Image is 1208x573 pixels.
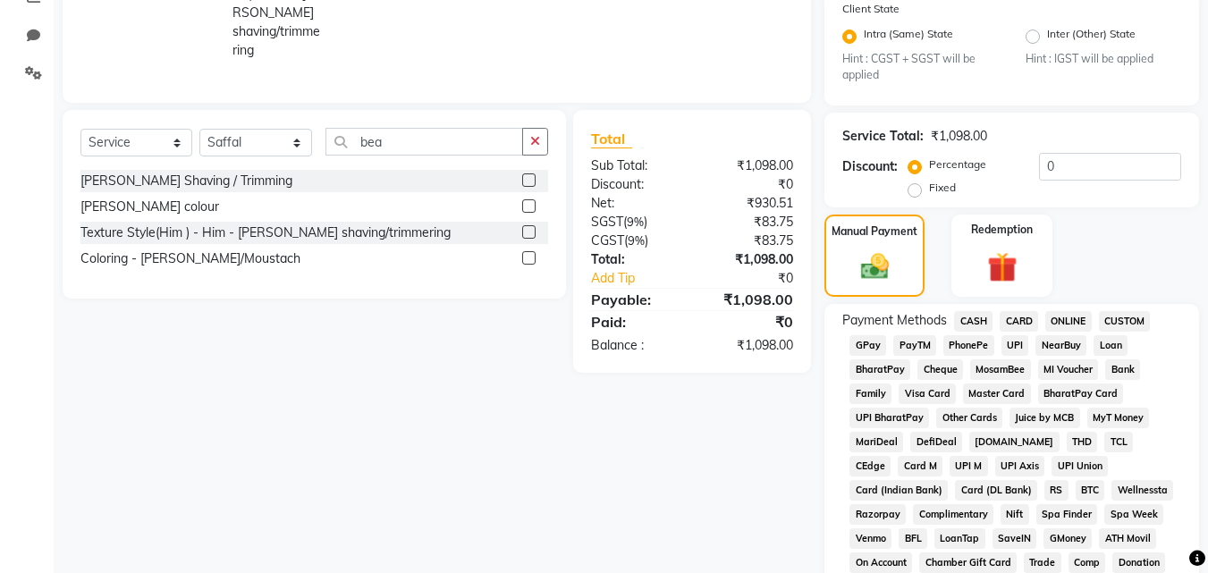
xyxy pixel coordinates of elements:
[852,250,898,282] img: _cash.svg
[578,194,692,213] div: Net:
[913,504,993,525] span: Complimentary
[917,359,963,380] span: Cheque
[864,26,953,47] label: Intra (Same) State
[578,156,692,175] div: Sub Total:
[842,1,900,17] label: Client State
[1087,408,1150,428] span: MyT Money
[692,250,807,269] div: ₹1,098.00
[971,222,1033,238] label: Redemption
[1069,552,1106,573] span: Comp
[1099,311,1151,332] span: CUSTOM
[692,194,807,213] div: ₹930.51
[80,172,292,190] div: [PERSON_NAME] Shaving / Trimming
[849,552,912,573] span: On Account
[1112,552,1165,573] span: Donation
[712,269,807,288] div: ₹0
[955,480,1037,501] span: Card (DL Bank)
[628,233,645,248] span: 9%
[842,311,947,330] span: Payment Methods
[993,528,1037,549] span: SaveIN
[578,269,711,288] a: Add Tip
[80,249,300,268] div: Coloring - [PERSON_NAME]/Moustach
[1104,432,1133,452] span: TCL
[1111,480,1173,501] span: Wellnessta
[578,250,692,269] div: Total:
[893,335,936,356] span: PayTM
[1045,311,1092,332] span: ONLINE
[1067,432,1098,452] span: THD
[1043,528,1092,549] span: GMoney
[1044,480,1069,501] span: RS
[692,336,807,355] div: ₹1,098.00
[578,213,692,232] div: ( )
[1052,456,1108,476] span: UPI Union
[849,383,891,404] span: Family
[1104,504,1163,525] span: Spa Week
[842,127,924,146] div: Service Total:
[934,528,985,549] span: LoanTap
[578,311,692,333] div: Paid:
[1047,26,1136,47] label: Inter (Other) State
[692,175,807,194] div: ₹0
[80,198,219,216] div: [PERSON_NAME] colour
[969,432,1060,452] span: [DOMAIN_NAME]
[80,223,451,242] div: Texture Style(Him ) - Him - [PERSON_NAME] shaving/trimmering
[849,408,929,428] span: UPI BharatPay
[692,289,807,310] div: ₹1,098.00
[849,480,948,501] span: Card (Indian Bank)
[1009,408,1080,428] span: Juice by MCB
[1105,359,1140,380] span: Bank
[1001,504,1029,525] span: Nift
[963,383,1031,404] span: Master Card
[1036,504,1098,525] span: Spa Finder
[1076,480,1105,501] span: BTC
[995,456,1045,476] span: UPI Axis
[692,213,807,232] div: ₹83.75
[910,432,962,452] span: DefiDeal
[842,51,998,84] small: Hint : CGST + SGST will be applied
[842,157,898,176] div: Discount:
[929,156,986,173] label: Percentage
[899,528,927,549] span: BFL
[954,311,993,332] span: CASH
[578,175,692,194] div: Discount:
[692,232,807,250] div: ₹83.75
[692,311,807,333] div: ₹0
[1038,383,1124,404] span: BharatPay Card
[591,214,623,230] span: SGST
[578,336,692,355] div: Balance :
[832,223,917,240] label: Manual Payment
[325,128,523,156] input: Search or Scan
[849,359,910,380] span: BharatPay
[1001,335,1029,356] span: UPI
[591,130,632,148] span: Total
[1000,311,1038,332] span: CARD
[898,456,942,476] span: Card M
[578,232,692,250] div: ( )
[849,335,886,356] span: GPay
[692,156,807,175] div: ₹1,098.00
[1099,528,1156,549] span: ATH Movil
[591,232,624,249] span: CGST
[1024,552,1061,573] span: Trade
[849,504,906,525] span: Razorpay
[943,335,994,356] span: PhonePe
[936,408,1002,428] span: Other Cards
[899,383,956,404] span: Visa Card
[931,127,987,146] div: ₹1,098.00
[1026,51,1181,67] small: Hint : IGST will be applied
[919,552,1017,573] span: Chamber Gift Card
[627,215,644,229] span: 9%
[970,359,1031,380] span: MosamBee
[849,528,891,549] span: Venmo
[1038,359,1099,380] span: MI Voucher
[929,180,956,196] label: Fixed
[849,432,903,452] span: MariDeal
[849,456,891,476] span: CEdge
[578,289,692,310] div: Payable:
[978,249,1026,285] img: _gift.svg
[1094,335,1128,356] span: Loan
[950,456,988,476] span: UPI M
[1035,335,1086,356] span: NearBuy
